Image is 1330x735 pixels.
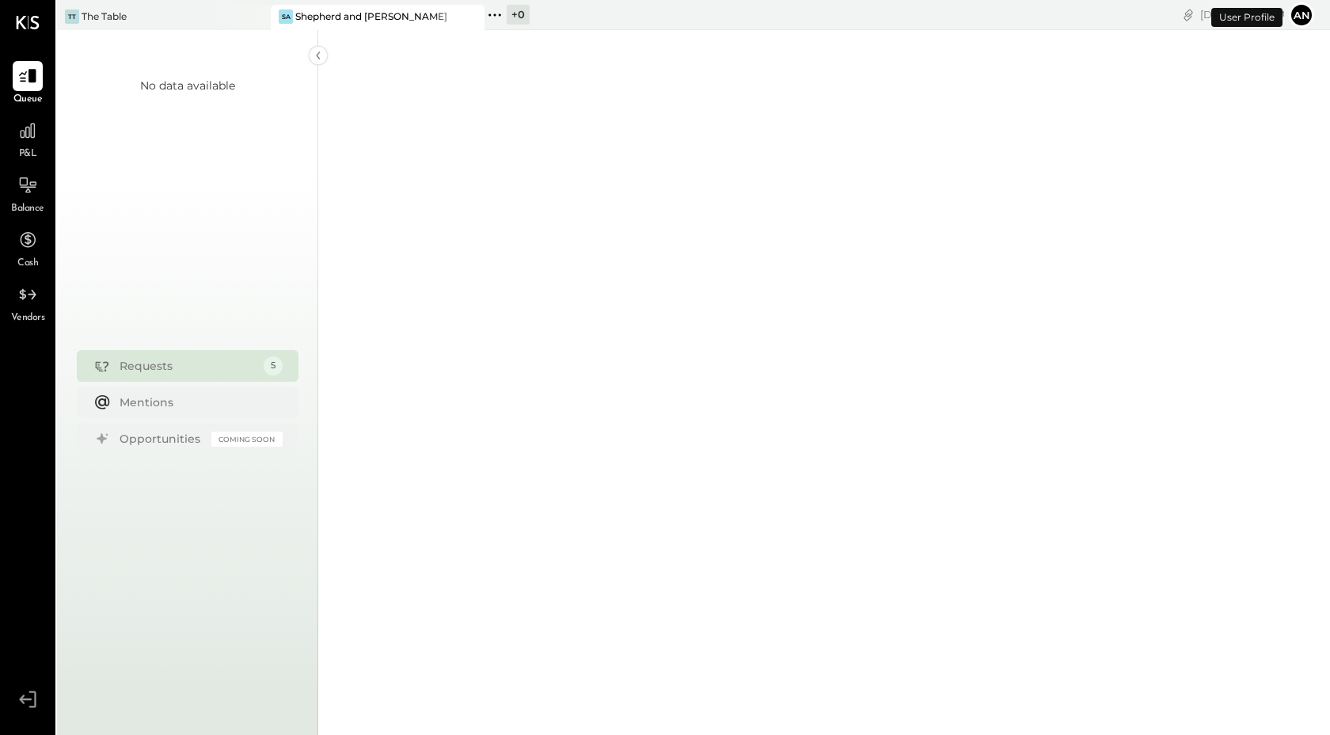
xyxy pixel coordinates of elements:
[13,93,43,107] span: Queue
[1,61,55,107] a: Queue
[11,202,44,216] span: Balance
[295,10,447,23] div: Shepherd and [PERSON_NAME]
[120,358,256,374] div: Requests
[1211,8,1282,27] div: User Profile
[211,432,283,447] div: Coming Soon
[264,356,283,375] div: 5
[65,10,79,24] div: TT
[120,394,275,410] div: Mentions
[1,280,55,326] a: Vendors
[1180,6,1196,23] div: copy link
[120,431,203,447] div: Opportunities
[1,225,55,271] a: Cash
[1,170,55,216] a: Balance
[1,116,55,162] a: P&L
[1289,2,1314,28] button: an
[507,5,530,25] div: + 0
[19,147,37,162] span: P&L
[17,257,38,271] span: Cash
[1200,7,1285,22] div: [DATE]
[82,10,127,23] div: The Table
[140,78,235,93] div: No data available
[11,311,45,326] span: Vendors
[279,10,293,24] div: Sa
